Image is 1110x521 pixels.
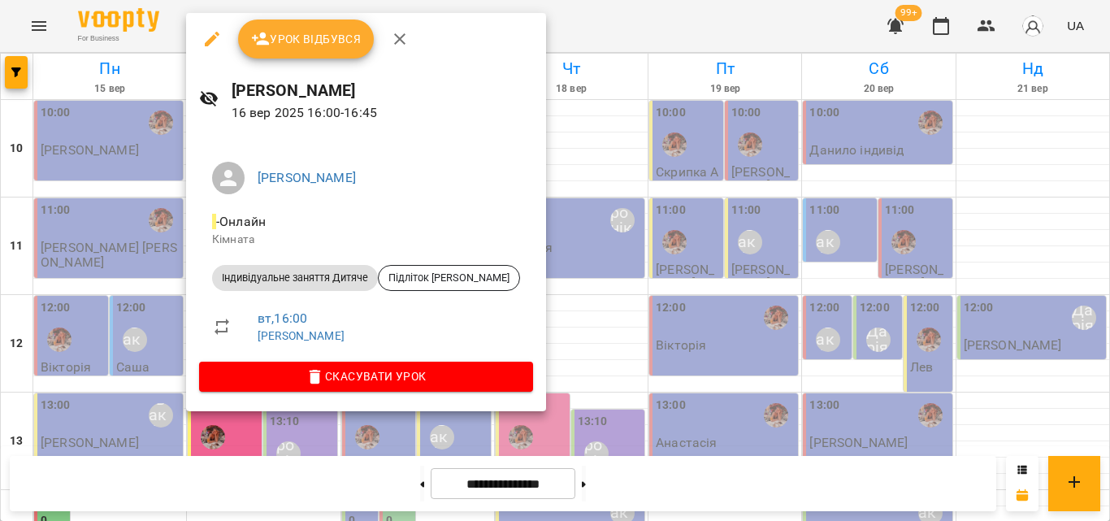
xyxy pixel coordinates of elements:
[251,29,362,49] span: Урок відбувся
[379,271,519,285] span: Підліток [PERSON_NAME]
[258,170,356,185] a: [PERSON_NAME]
[212,367,520,386] span: Скасувати Урок
[238,20,375,59] button: Урок відбувся
[212,271,378,285] span: Індивідуальне заняття Дитяче
[212,214,269,229] span: - Онлайн
[378,265,520,291] div: Підліток [PERSON_NAME]
[232,103,533,123] p: 16 вер 2025 16:00 - 16:45
[232,78,533,103] h6: [PERSON_NAME]
[212,232,520,248] p: Кімната
[258,310,307,326] a: вт , 16:00
[199,362,533,391] button: Скасувати Урок
[258,329,345,342] a: [PERSON_NAME]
